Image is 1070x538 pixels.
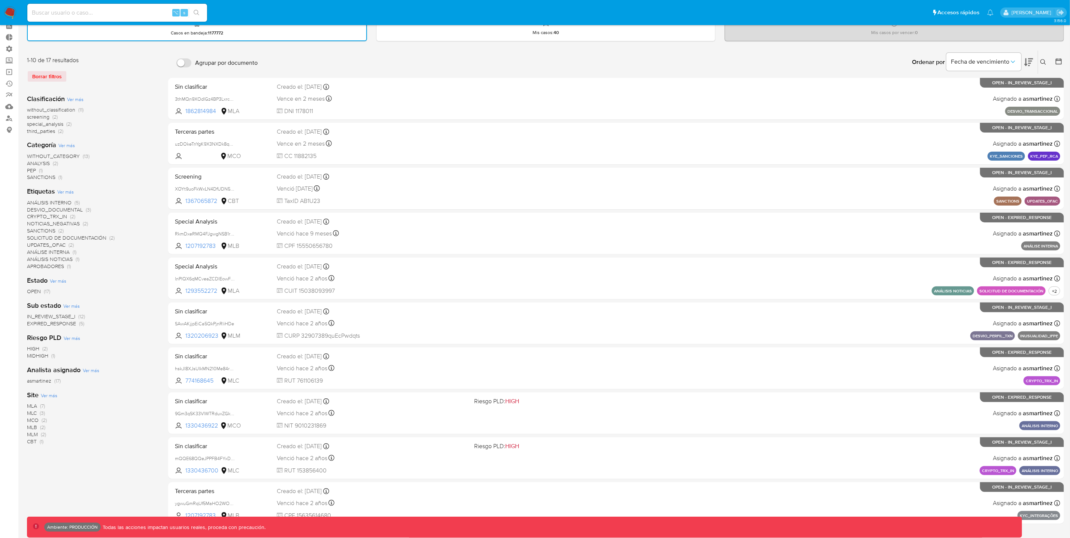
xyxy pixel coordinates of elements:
[987,9,994,16] a: Notificaciones
[189,7,204,18] button: search-icon
[183,9,185,16] span: s
[101,524,266,531] p: Todas las acciones impactan usuarios reales, proceda con precaución.
[1057,9,1064,16] a: Salir
[47,526,98,529] p: Ambiente: PRODUCCIÓN
[1012,9,1054,16] p: leidy.martinez@mercadolibre.com.co
[173,9,179,16] span: ⌥
[1054,18,1066,24] span: 3.156.0
[938,9,980,16] span: Accesos rápidos
[27,8,207,18] input: Buscar usuario o caso...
